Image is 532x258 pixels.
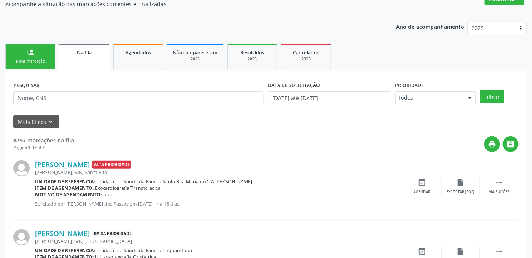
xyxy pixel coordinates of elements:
[35,169,403,176] div: [PERSON_NAME], S/N, Santa Rita
[414,189,431,195] div: Agendar
[268,91,391,104] input: Selecione um intervalo
[233,56,271,62] div: 2025
[240,49,264,56] span: Resolvidos
[95,185,161,191] span: Ecocardiografia Transtoracica
[35,160,90,169] a: [PERSON_NAME]
[77,49,92,56] span: Na fila
[503,136,519,152] button: 
[13,137,74,144] strong: 8797 marcações na fila
[495,178,504,187] i: 
[104,191,112,198] span: hps
[395,79,424,91] label: Prioridade
[287,56,325,62] div: 2025
[268,79,320,91] label: DATA DE SOLICITAÇÃO
[35,185,94,191] b: Item de agendamento:
[35,178,95,185] b: Unidade de referência:
[507,140,515,149] i: 
[398,94,460,102] span: Todos
[484,136,500,152] button: print
[13,79,40,91] label: PESQUISAR
[92,230,133,238] span: Baixa Prioridade
[13,144,74,151] div: Página 1 de 587
[11,59,50,64] div: Nova marcação
[418,178,427,187] i: event_available
[47,117,55,126] i: keyboard_arrow_down
[13,160,30,176] img: img
[35,247,95,254] b: Unidade de referência:
[495,247,504,256] i: 
[457,247,465,256] i: insert_drive_file
[489,189,510,195] div: Mais ações
[173,49,217,56] span: Não compareceram
[35,238,403,245] div: [PERSON_NAME], S/N, [GEOGRAPHIC_DATA]
[26,48,35,57] div: person_add
[97,247,192,254] span: Unidade de Saude da Familia Tuquanduba
[97,178,253,185] span: Unidade de Saude da Familia Santa Rita Maria do C A [PERSON_NAME]
[13,115,59,129] button: Mais filtroskeyboard_arrow_down
[396,22,465,31] p: Ano de acompanhamento
[457,178,465,187] i: insert_drive_file
[418,247,427,256] i: event_available
[35,229,90,238] a: [PERSON_NAME]
[92,161,131,169] span: Alta Prioridade
[35,201,403,207] p: Solicitado por [PERSON_NAME] dos Passos em [DATE] - há 16 dias
[447,189,475,195] div: Exportar (PDF)
[13,91,264,104] input: Nome, CNS
[480,90,504,103] button: Filtrar
[488,140,497,149] i: print
[293,49,319,56] span: Cancelados
[35,191,102,198] b: Motivo de agendamento:
[173,56,217,62] div: 2025
[125,49,151,56] span: Agendados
